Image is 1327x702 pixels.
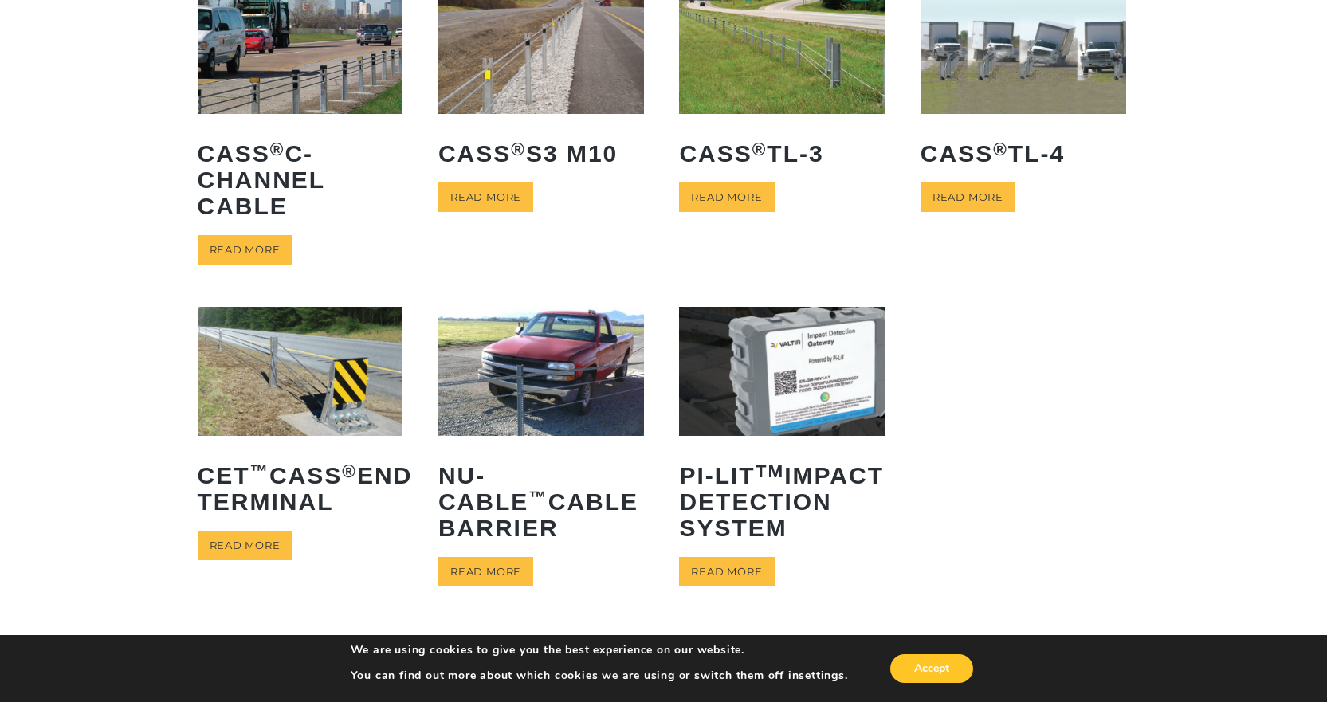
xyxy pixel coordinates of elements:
sup: ® [342,461,357,481]
sup: TM [756,461,785,481]
a: Read more about “CET™ CASS® End Terminal” [198,531,292,560]
sup: ® [752,139,768,159]
a: Read more about “CASS® TL-3” [679,182,774,212]
a: Read more about “CASS® C-Channel Cable” [198,235,292,265]
a: PI-LITTMImpact Detection System [679,307,885,552]
button: settings [799,669,844,683]
sup: ® [270,139,285,159]
p: We are using cookies to give you the best experience on our website. [351,643,848,657]
h2: CASS TL-3 [679,128,885,178]
a: NU-CABLE™Cable Barrier [438,307,644,552]
a: CET™CASS®End Terminal [198,307,403,526]
button: Accept [890,654,973,683]
a: Read more about “PI-LITTM Impact Detection System” [679,557,774,586]
a: Read more about “CASS® S3 M10” [438,182,533,212]
a: Read more about “CASS® TL-4” [921,182,1015,212]
sup: ® [511,139,526,159]
sup: ® [993,139,1008,159]
p: You can find out more about which cookies we are using or switch them off in . [351,669,848,683]
sup: ™ [250,461,270,481]
h2: NU-CABLE Cable Barrier [438,450,644,553]
a: Read more about “NU-CABLE™ Cable Barrier” [438,557,533,586]
h2: CASS C-Channel Cable [198,128,403,231]
sup: ™ [528,488,548,508]
h2: PI-LIT Impact Detection System [679,450,885,553]
h2: CET CASS End Terminal [198,450,403,527]
h2: CASS S3 M10 [438,128,644,178]
h2: CASS TL-4 [921,128,1126,178]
